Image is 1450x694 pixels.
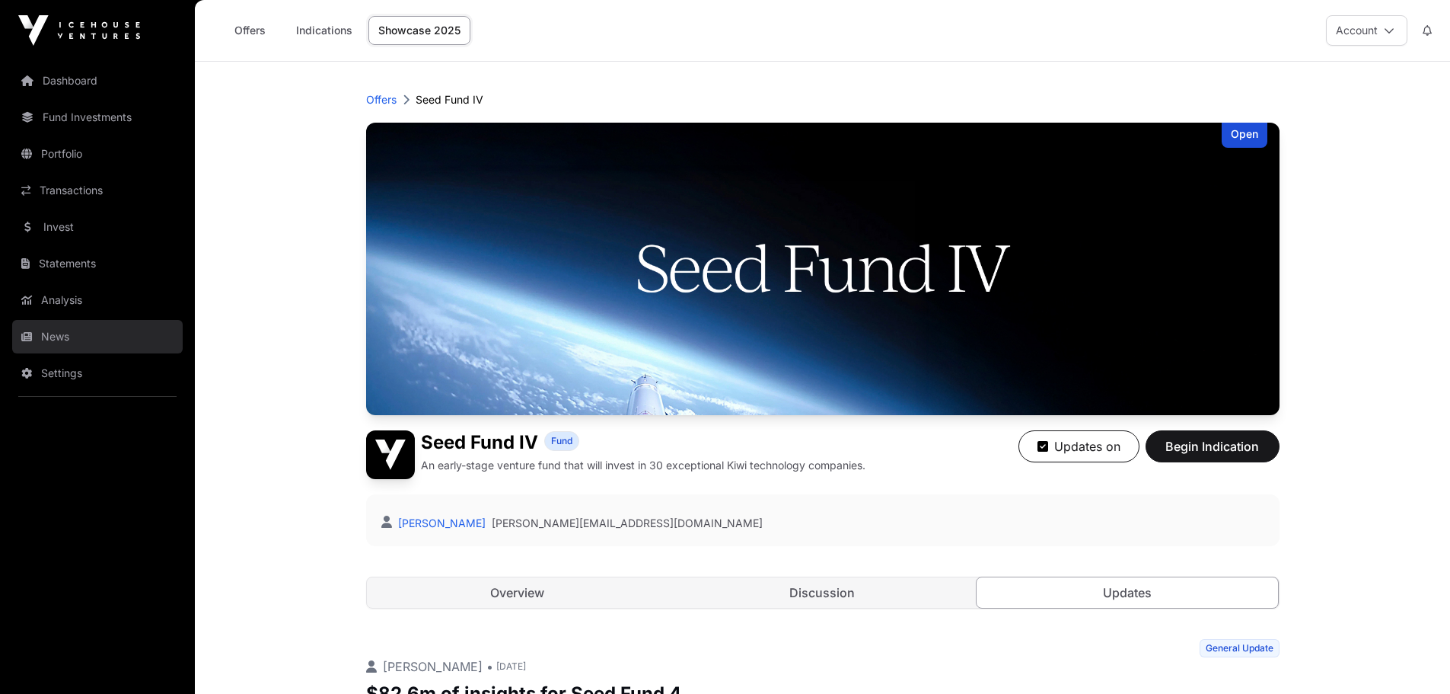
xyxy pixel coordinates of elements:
[368,16,470,45] a: Showcase 2025
[976,577,1280,609] a: Updates
[421,458,865,473] p: An early-stage venture fund that will invest in 30 exceptional Kiwi technology companies.
[12,137,183,171] a: Portfolio
[551,435,572,447] span: Fund
[366,657,493,676] p: [PERSON_NAME] •
[12,247,183,280] a: Statements
[367,577,669,608] a: Overview
[1146,430,1280,462] button: Begin Indication
[1222,123,1267,148] div: Open
[1018,430,1139,462] button: Updates on
[12,174,183,207] a: Transactions
[395,517,486,529] a: [PERSON_NAME]
[492,516,763,531] a: [PERSON_NAME][EMAIL_ADDRESS][DOMAIN_NAME]
[12,320,183,353] a: News
[1146,446,1280,461] a: Begin Indication
[671,577,974,608] a: Discussion
[286,16,362,45] a: Indications
[1165,437,1260,456] span: Begin Indication
[366,92,397,107] a: Offers
[12,283,183,317] a: Analysis
[18,15,140,46] img: Icehouse Ventures Logo
[416,92,483,107] p: Seed Fund IV
[366,430,415,479] img: Seed Fund IV
[1200,639,1280,657] span: General Update
[367,577,1279,608] nav: Tabs
[421,430,538,455] h1: Seed Fund IV
[366,123,1280,415] img: Seed Fund IV
[12,64,183,98] a: Dashboard
[219,16,280,45] a: Offers
[12,101,183,134] a: Fund Investments
[12,357,183,390] a: Settings
[1374,621,1450,694] iframe: Chat Widget
[12,210,183,244] a: Invest
[496,660,526,673] span: [DATE]
[1326,15,1407,46] button: Account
